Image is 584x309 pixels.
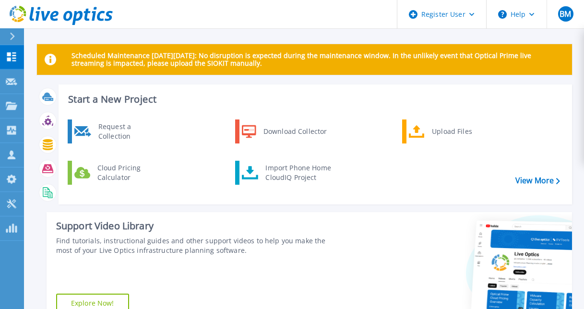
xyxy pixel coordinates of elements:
[235,119,334,143] a: Download Collector
[68,119,166,143] a: Request a Collection
[560,10,571,18] span: BM
[402,119,501,143] a: Upload Files
[68,161,166,185] a: Cloud Pricing Calculator
[72,52,564,67] p: Scheduled Maintenance [DATE][DATE]: No disruption is expected during the maintenance window. In t...
[94,122,164,141] div: Request a Collection
[515,176,560,185] a: View More
[259,122,331,141] div: Download Collector
[56,220,329,232] div: Support Video Library
[56,236,329,255] div: Find tutorials, instructional guides and other support videos to help you make the most of your L...
[261,163,335,182] div: Import Phone Home CloudIQ Project
[68,94,560,105] h3: Start a New Project
[93,163,164,182] div: Cloud Pricing Calculator
[427,122,498,141] div: Upload Files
